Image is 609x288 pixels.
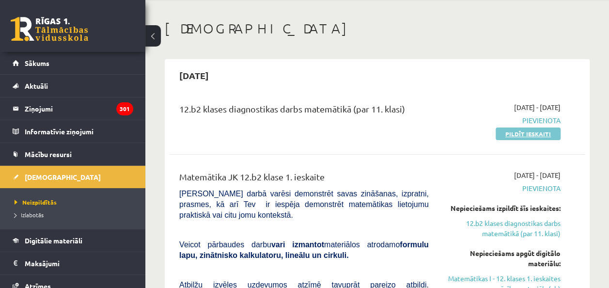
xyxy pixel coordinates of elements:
legend: Informatīvie ziņojumi [25,120,133,143]
a: Sākums [13,52,133,74]
span: [DATE] - [DATE] [514,102,561,112]
span: Mācību resursi [25,150,72,159]
a: Rīgas 1. Tālmācības vidusskola [11,17,88,41]
span: Neizpildītās [15,198,57,206]
div: Nepieciešams izpildīt šīs ieskaites: [443,203,561,213]
span: [DATE] - [DATE] [514,170,561,180]
span: Veicot pārbaudes darbu materiālos atrodamo [179,240,429,259]
span: Sākums [25,59,49,67]
a: Ziņojumi301 [13,97,133,120]
a: Digitālie materiāli [13,229,133,252]
a: Informatīvie ziņojumi [13,120,133,143]
b: vari izmantot [271,240,324,249]
div: Nepieciešams apgūt digitālo materiālu: [443,248,561,269]
i: 301 [116,102,133,115]
a: Neizpildītās [15,198,136,207]
a: Aktuāli [13,75,133,97]
span: Pievienota [443,115,561,126]
a: Izlabotās [15,210,136,219]
legend: Ziņojumi [25,97,133,120]
a: 12.b2 klases diagnostikas darbs matemātikā (par 11. klasi) [443,218,561,239]
div: 12.b2 klases diagnostikas darbs matemātikā (par 11. klasi) [179,102,429,120]
a: [DEMOGRAPHIC_DATA] [13,166,133,188]
a: Pildīt ieskaiti [496,128,561,140]
span: Aktuāli [25,81,48,90]
span: [DEMOGRAPHIC_DATA] [25,173,101,181]
a: Mācību resursi [13,143,133,165]
a: Maksājumi [13,252,133,274]
span: Digitālie materiāli [25,236,82,245]
legend: Maksājumi [25,252,133,274]
span: Izlabotās [15,211,44,219]
b: formulu lapu, zinātnisko kalkulatoru, lineālu un cirkuli. [179,240,429,259]
h1: [DEMOGRAPHIC_DATA] [165,20,590,37]
h2: [DATE] [170,64,219,87]
span: [PERSON_NAME] darbā varēsi demonstrēt savas zināšanas, izpratni, prasmes, kā arī Tev ir iespēja d... [179,190,429,219]
div: Matemātika JK 12.b2 klase 1. ieskaite [179,170,429,188]
span: Pievienota [443,183,561,193]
